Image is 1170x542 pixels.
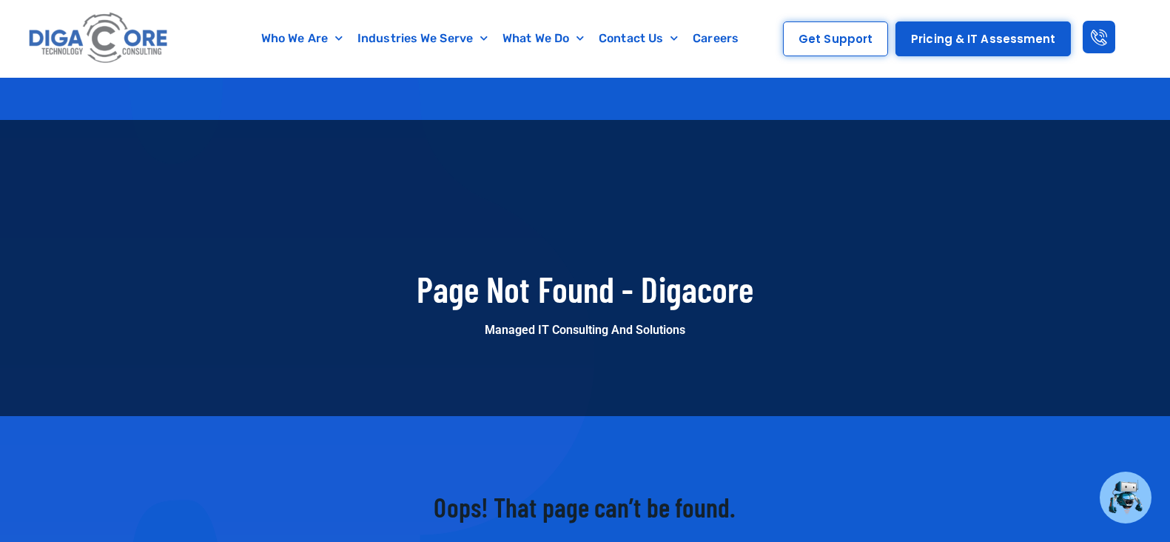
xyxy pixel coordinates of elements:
[591,21,685,56] a: Contact Us
[350,21,495,56] a: Industries We Serve
[895,21,1071,56] a: Pricing & IT Assessment
[25,7,172,70] img: Digacore logo 1
[175,320,996,341] p: Managed IT Consulting and Solutions
[175,270,996,309] h1: Page Not Found - Digacore
[254,21,350,56] a: Who We Are
[234,21,766,56] nav: Menu
[495,21,591,56] a: What We Do
[245,490,926,525] h3: Oops! That page can’t be found.
[685,21,746,56] a: Careers
[783,21,888,56] a: Get Support
[911,33,1055,44] span: Pricing & IT Assessment
[799,33,873,44] span: Get Support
